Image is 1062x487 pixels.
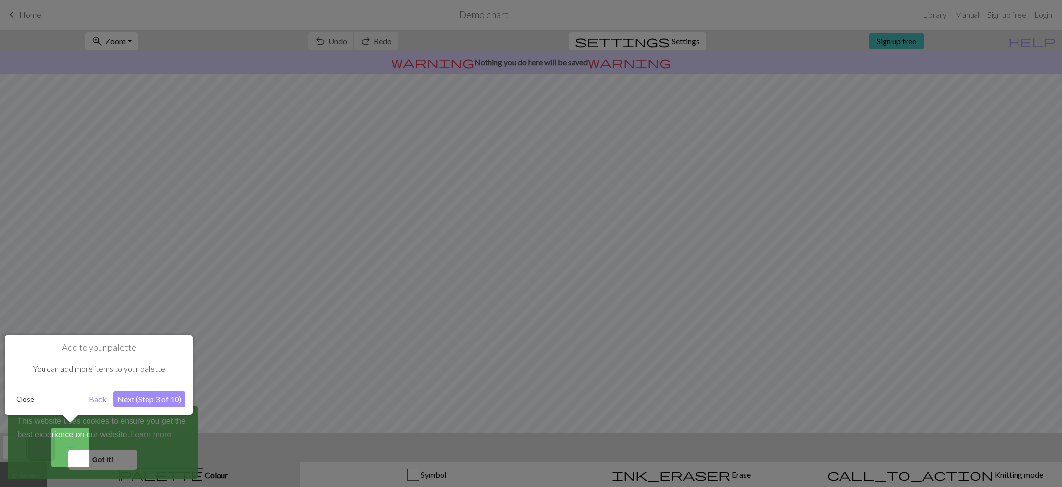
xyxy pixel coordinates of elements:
[113,391,185,407] button: Next (Step 3 of 10)
[12,392,38,407] button: Close
[12,353,185,384] div: You can add more items to your palette
[85,391,111,407] button: Back
[12,342,185,353] h1: Add to your palette
[5,335,193,415] div: Add to your palette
